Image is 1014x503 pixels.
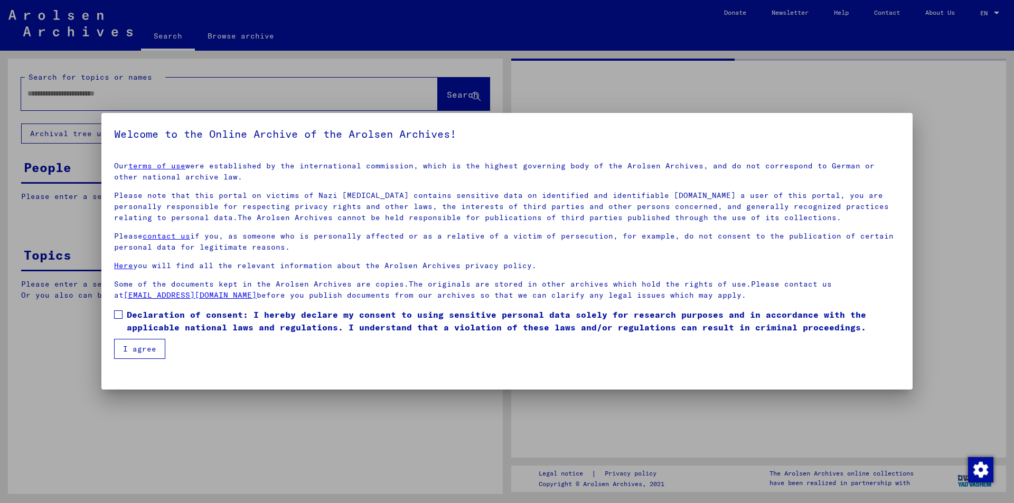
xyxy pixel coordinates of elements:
p: Some of the documents kept in the Arolsen Archives are copies.The originals are stored in other a... [114,279,900,301]
a: contact us [143,231,190,241]
button: I agree [114,339,165,359]
span: Declaration of consent: I hereby declare my consent to using sensitive personal data solely for r... [127,308,900,334]
a: Here [114,261,133,270]
h5: Welcome to the Online Archive of the Arolsen Archives! [114,126,900,143]
a: terms of use [128,161,185,170]
p: you will find all the relevant information about the Arolsen Archives privacy policy. [114,260,900,271]
p: Please note that this portal on victims of Nazi [MEDICAL_DATA] contains sensitive data on identif... [114,190,900,223]
a: [EMAIL_ADDRESS][DOMAIN_NAME] [124,290,257,300]
img: Change consent [968,457,993,482]
p: Our were established by the international commission, which is the highest governing body of the ... [114,160,900,183]
p: Please if you, as someone who is personally affected or as a relative of a victim of persecution,... [114,231,900,253]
